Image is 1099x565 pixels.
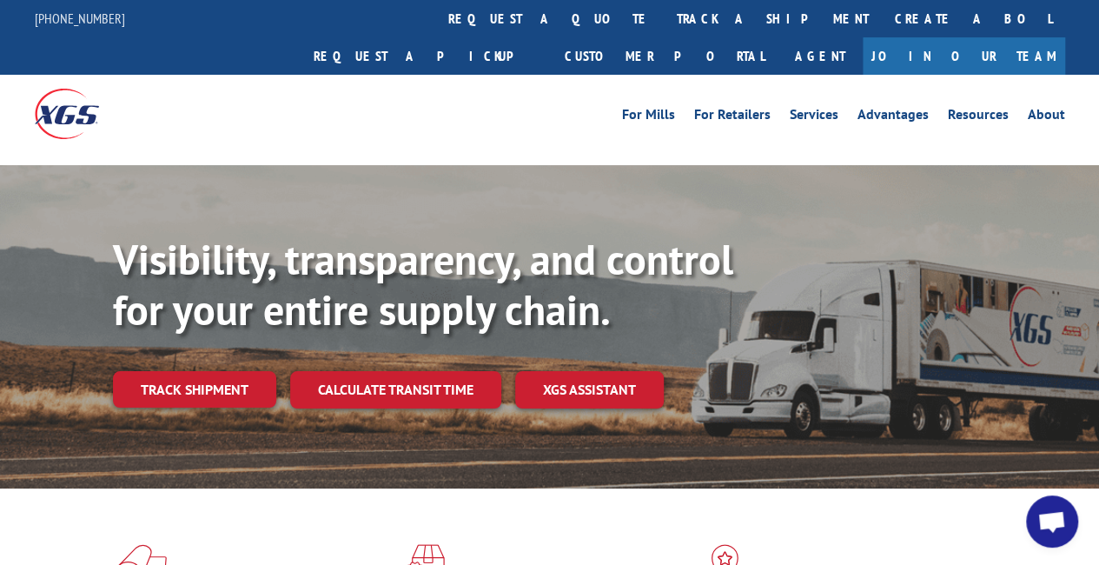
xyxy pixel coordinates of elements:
b: Visibility, transparency, and control for your entire supply chain. [113,232,733,336]
a: Request a pickup [301,37,552,75]
a: Advantages [857,108,929,127]
a: About [1028,108,1065,127]
a: Agent [778,37,863,75]
a: Join Our Team [863,37,1065,75]
div: Open chat [1026,495,1078,548]
a: Customer Portal [552,37,778,75]
a: Resources [948,108,1009,127]
a: Services [790,108,838,127]
a: [PHONE_NUMBER] [35,10,125,27]
a: XGS ASSISTANT [515,371,664,409]
a: For Mills [622,108,675,127]
a: Track shipment [113,371,276,408]
a: Calculate transit time [290,371,501,409]
a: For Retailers [694,108,771,127]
